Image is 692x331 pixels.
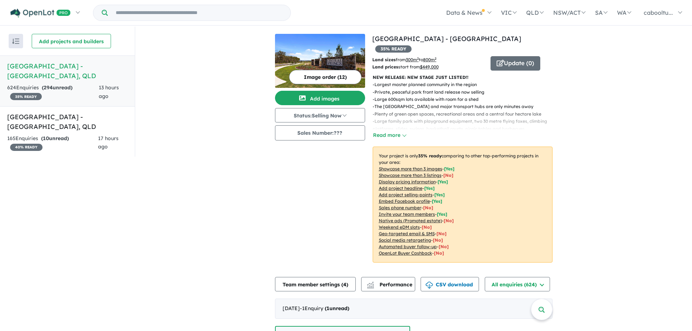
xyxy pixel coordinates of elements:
[436,231,447,236] span: [No]
[419,57,436,62] span: to
[373,118,558,133] p: - Large family park with playground equipment, two 30 metre flying foxes, climbing platforms, sli...
[361,277,415,291] button: Performance
[437,211,447,217] span: [ Yes ]
[275,277,356,291] button: Team member settings (4)
[491,56,540,71] button: Update (0)
[379,205,421,210] u: Sales phone number
[98,135,119,150] span: 17 hours ago
[10,144,43,151] span: 40 % READY
[379,166,442,171] u: Showcase more than 3 images
[41,135,69,142] strong: ( unread)
[32,34,111,48] button: Add projects and builders
[432,198,442,204] span: [ Yes ]
[433,237,443,243] span: [No]
[12,39,19,44] img: sort.svg
[7,61,128,81] h5: [GEOGRAPHIC_DATA] - [GEOGRAPHIC_DATA] , QLD
[372,35,521,43] a: [GEOGRAPHIC_DATA] - [GEOGRAPHIC_DATA]
[275,299,553,319] div: [DATE]
[275,34,365,88] img: Central Springs Estate - Caboolture
[423,57,436,62] u: 800 m
[439,244,449,249] span: [No]
[367,284,374,288] img: bar-chart.svg
[373,103,558,110] p: - The [GEOGRAPHIC_DATA] and major transport hubs are only minutes away
[375,45,412,53] span: 35 % READY
[44,84,53,91] span: 294
[275,91,365,105] button: Add images
[7,134,98,152] div: 165 Enquir ies
[275,108,365,122] button: Status:Selling Now
[379,185,422,191] u: Add project headline
[367,282,373,286] img: line-chart.svg
[327,305,329,312] span: 1
[422,224,432,230] span: [No]
[373,89,558,96] p: - Private, peaceful park front land release now selling
[444,166,454,171] span: [ Yes ]
[379,250,432,256] u: OpenLot Buyer Cashback
[300,305,349,312] span: - 1 Enquir y
[373,147,553,263] p: Your project is only comparing to other top-performing projects in your area: - - - - - - - - - -...
[325,305,349,312] strong: ( unread)
[373,96,558,103] p: - Large 600sqm lots available with room for a shed
[438,179,448,184] span: [ Yes ]
[42,84,72,91] strong: ( unread)
[420,64,439,70] u: $ 449,000
[275,125,365,140] button: Sales Number:???
[424,185,435,191] span: [ Yes ]
[109,5,289,21] input: Try estate name, suburb, builder or developer
[7,112,128,131] h5: [GEOGRAPHIC_DATA] - [GEOGRAPHIC_DATA] , QLD
[379,198,430,204] u: Embed Facebook profile
[426,282,433,289] img: download icon
[10,9,71,18] img: Openlot PRO Logo White
[406,57,419,62] u: 300 m
[373,81,558,88] p: - Largest master planned community in the region
[443,173,453,178] span: [ No ]
[423,205,433,210] span: [ No ]
[43,135,49,142] span: 10
[421,277,479,291] button: CSV download
[343,281,346,288] span: 4
[373,111,558,118] p: - Plenty of green open spaces, recreational areas and a central four hectare lake
[379,179,436,184] u: Display pricing information
[379,237,431,243] u: Social media retargeting
[417,57,419,61] sup: 2
[379,224,420,230] u: Weekend eDM slots
[7,84,99,101] div: 624 Enquir ies
[379,173,442,178] u: Showcase more than 3 listings
[289,70,361,84] button: Image order (12)
[368,281,412,288] span: Performance
[373,131,407,139] button: Read more
[379,244,437,249] u: Automated buyer follow-up
[418,153,442,158] b: 35 % ready
[379,231,435,236] u: Geo-targeted email & SMS
[379,192,432,197] u: Add project selling-points
[372,63,485,71] p: start from
[373,74,553,81] p: NEW RELEASE: NEW STAGE JUST LISTED!!
[444,218,454,223] span: [No]
[372,56,485,63] p: from
[644,9,673,16] span: cabooltu...
[379,211,435,217] u: Invite your team members
[372,64,398,70] b: Land prices
[434,192,445,197] span: [ Yes ]
[485,277,550,291] button: All enquiries (624)
[435,57,436,61] sup: 2
[434,250,444,256] span: [No]
[379,218,442,223] u: Native ads (Promoted estate)
[372,57,396,62] b: Land sizes
[99,84,119,99] span: 13 hours ago
[10,93,42,100] span: 35 % READY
